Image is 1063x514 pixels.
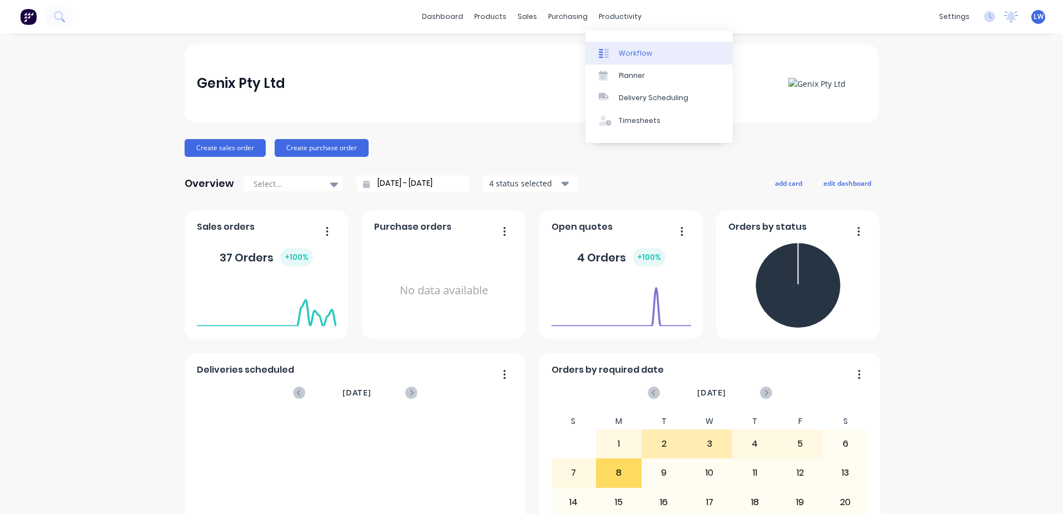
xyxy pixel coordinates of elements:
span: Sales orders [197,220,255,234]
div: W [687,413,732,429]
div: productivity [593,8,647,25]
a: Timesheets [585,110,733,132]
span: [DATE] [342,387,371,399]
div: 13 [823,459,868,487]
div: products [469,8,512,25]
button: edit dashboard [816,176,878,190]
div: 1 [597,430,641,458]
div: 4 Orders [577,248,665,266]
div: + 100 % [633,248,665,266]
div: Genix Pty Ltd [197,72,285,95]
div: S [551,413,597,429]
button: Create purchase order [275,139,369,157]
div: 11 [733,459,777,487]
div: settings [933,8,975,25]
div: Planner [619,71,645,81]
div: S [823,413,868,429]
div: 10 [687,459,732,487]
div: M [596,413,642,429]
div: + 100 % [280,248,313,266]
a: Workflow [585,42,733,64]
div: T [642,413,687,429]
a: Planner [585,65,733,87]
span: Purchase orders [374,220,451,234]
span: Orders by required date [552,363,664,377]
div: 12 [778,459,822,487]
div: 9 [642,459,687,487]
span: [DATE] [697,387,726,399]
div: 3 [687,430,732,458]
img: Genix Pty Ltd [788,78,846,90]
img: Factory [20,8,37,25]
div: 6 [823,430,868,458]
div: Workflow [619,48,652,58]
div: 4 [733,430,777,458]
span: LW [1034,12,1044,22]
div: 5 [778,430,822,458]
div: 7 [552,459,596,487]
div: Delivery Scheduling [619,93,688,103]
div: 2 [642,430,687,458]
div: Timesheets [619,116,660,126]
div: 4 status selected [489,177,559,189]
span: Open quotes [552,220,613,234]
div: purchasing [543,8,593,25]
div: Overview [185,172,234,195]
div: 8 [597,459,641,487]
button: 4 status selected [483,175,578,192]
div: T [732,413,778,429]
div: 37 Orders [220,248,313,266]
button: add card [768,176,809,190]
span: Orders by status [728,220,807,234]
div: sales [512,8,543,25]
button: Create sales order [185,139,266,157]
a: Delivery Scheduling [585,87,733,109]
a: dashboard [416,8,469,25]
div: No data available [374,238,514,343]
div: F [777,413,823,429]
